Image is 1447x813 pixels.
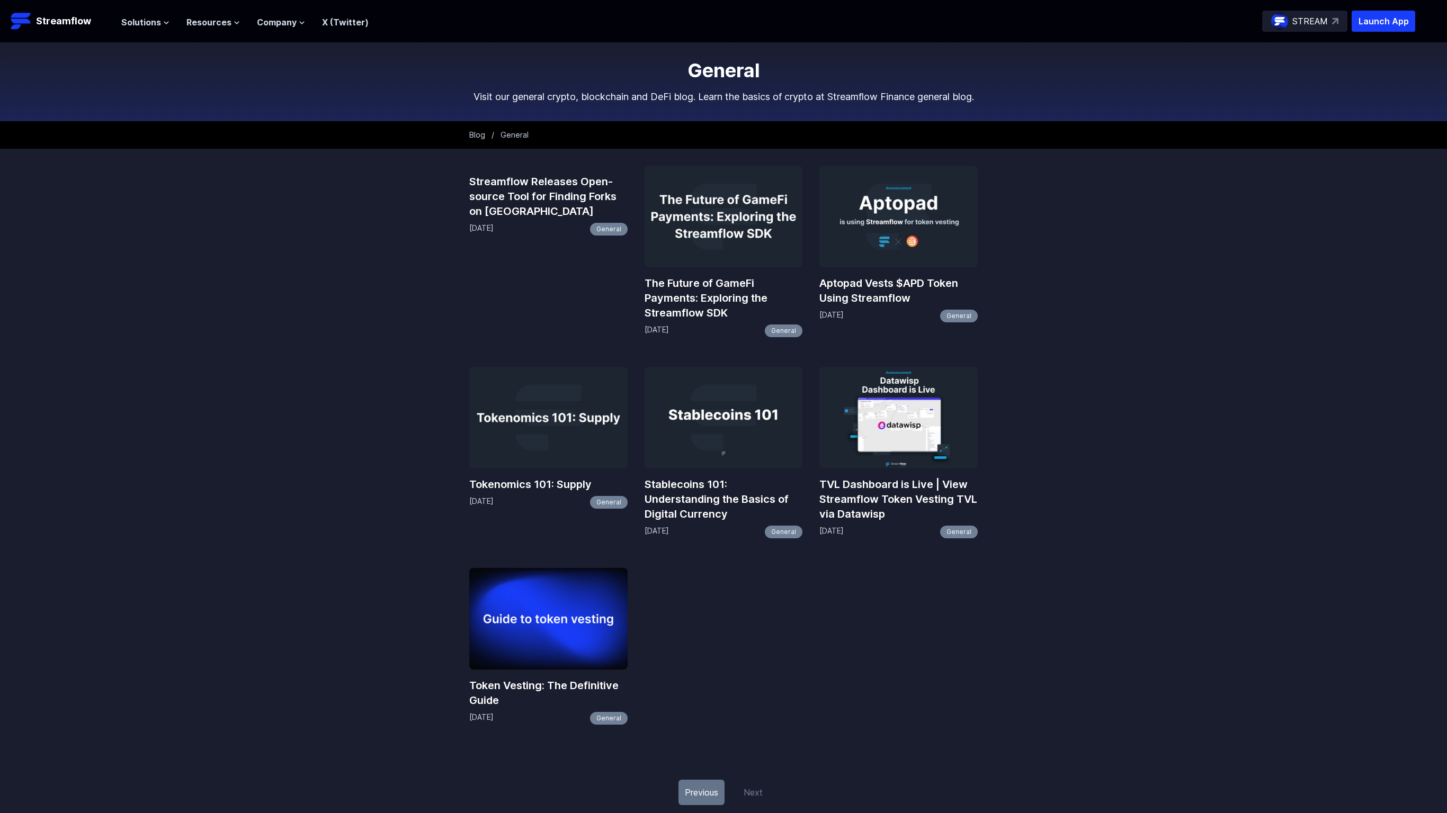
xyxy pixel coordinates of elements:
img: Tokenomics 101: Supply [469,367,628,468]
a: General [590,223,628,236]
p: Visit our general crypto, blockchain and DeFi blog. Learn the basics of crypto at Streamflow Fina... [469,89,978,104]
p: Streamflow [36,14,91,29]
span: General [501,130,529,139]
img: Stablecoins 101: Understanding the Basics of Digital Currency [645,367,803,468]
a: General [940,310,978,322]
img: top-right-arrow.svg [1332,18,1338,24]
p: [DATE] [645,324,669,337]
a: Blog [469,130,485,139]
span: Next [737,780,769,805]
p: [DATE] [469,223,494,236]
a: General [765,324,802,337]
a: General [940,526,978,538]
a: General [590,496,628,509]
span: / [492,130,494,139]
p: [DATE] [469,712,494,725]
img: The Future of GameFi Payments: Exploring the Streamflow SDK [645,166,803,267]
span: Solutions [121,16,161,29]
img: Token Vesting: The Definitive Guide [469,568,628,670]
span: Company [257,16,297,29]
a: X (Twitter) [322,17,369,28]
img: Streamflow Logo [11,11,32,32]
img: streamflow-logo-circle.png [1271,13,1288,30]
a: Token Vesting: The Definitive Guide [469,678,628,708]
a: General [590,712,628,725]
a: TVL Dashboard is Live | View Streamflow Token Vesting TVL via Datawisp [819,477,978,521]
a: General [765,526,802,538]
p: [DATE] [645,526,669,538]
p: [DATE] [819,310,844,322]
a: Streamflow Releases Open-source Tool for Finding Forks on [GEOGRAPHIC_DATA] [469,174,628,219]
img: Aptopad Vests $APD Token Using Streamflow [819,166,978,267]
button: Solutions [121,16,169,29]
a: Streamflow [11,11,111,32]
p: STREAM [1292,15,1328,28]
a: Stablecoins 101: Understanding the Basics of Digital Currency [645,477,803,521]
p: [DATE] [469,496,494,509]
span: Resources [186,16,231,29]
p: [DATE] [819,526,844,538]
button: Company [257,16,305,29]
button: Launch App [1352,11,1415,32]
a: STREAM [1262,11,1347,32]
button: Resources [186,16,240,29]
img: TVL Dashboard is Live | View Streamflow Token Vesting TVL via Datawisp [819,367,978,468]
h1: General [469,60,978,81]
a: Tokenomics 101: Supply [469,477,628,492]
a: The Future of GameFi Payments: Exploring the Streamflow SDK [645,276,803,320]
a: Previous [678,780,725,805]
a: Aptopad Vests $APD Token Using Streamflow [819,276,978,305]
